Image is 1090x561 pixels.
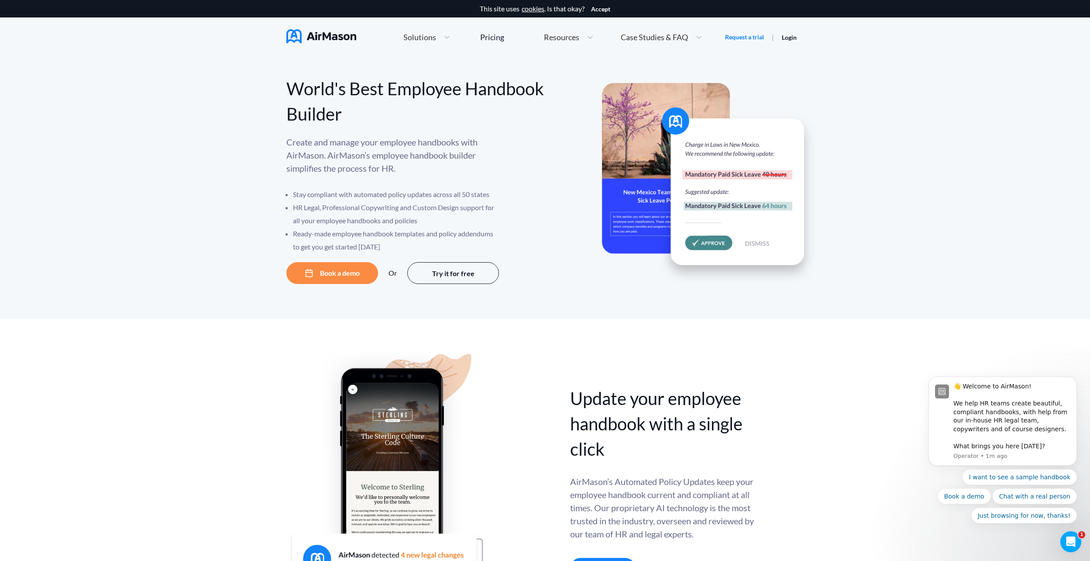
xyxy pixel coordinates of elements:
span: Resources [544,33,579,41]
button: Accept cookies [591,6,610,13]
span: Case Studies & FAQ [621,33,688,41]
div: World's Best Employee Handbook Builder [286,76,545,127]
a: Request a trial [725,33,764,42]
div: AirMason’s Automated Policy Updates keep your employee handbook current and compliant at all time... [570,475,756,540]
button: Try it for free [407,262,499,284]
div: Or [389,269,397,277]
p: Create and manage your employee handbooks with AirMason. AirMason’s employee handbook builder sim... [286,135,500,175]
li: Stay compliant with automated policy updates across all 50 states [293,188,500,201]
span: Solutions [403,33,436,41]
li: Ready-made employee handbook templates and policy addendums to get you get started [DATE] [293,227,500,253]
span: 1 [1078,531,1085,538]
div: Update your employee handbook with a single click [570,386,756,462]
img: hero-banner [602,83,816,284]
a: Pricing [480,29,504,45]
iframe: Intercom live chat [1060,531,1081,552]
li: HR Legal, Professional Copywriting and Custom Design support for all your employee handbooks and ... [293,201,500,227]
img: AirMason Logo [286,29,356,43]
a: cookies [522,5,544,13]
button: Book a demo [286,262,378,284]
div: Pricing [480,33,504,41]
iframe: Intercom notifications message [915,366,1090,557]
a: Login [782,34,797,41]
span: | [772,33,774,41]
